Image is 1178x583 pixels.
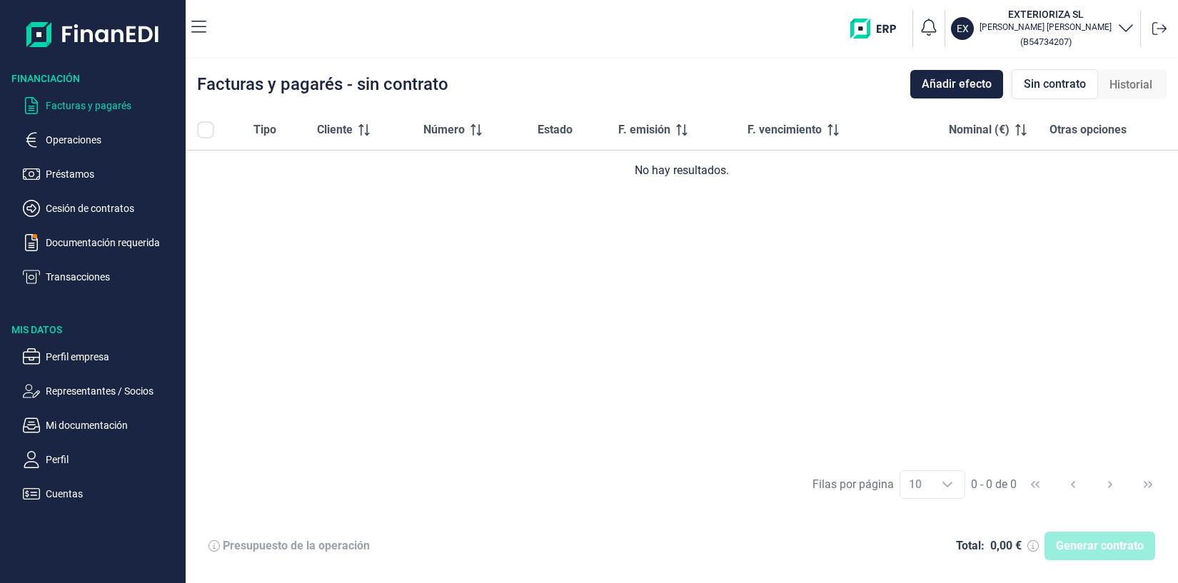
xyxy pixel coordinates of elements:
[23,131,180,148] button: Operaciones
[1098,71,1164,99] div: Historial
[922,76,992,93] span: Añadir efecto
[1024,76,1086,93] span: Sin contrato
[46,382,180,400] p: Representantes / Socios
[747,121,822,138] span: F. vencimiento
[850,19,907,39] img: erp
[46,348,180,365] p: Perfil empresa
[980,7,1112,21] h3: EXTERIORIZA SL
[46,485,180,502] p: Cuentas
[317,121,353,138] span: Cliente
[23,97,180,114] button: Facturas y pagarés
[971,479,1017,490] span: 0 - 0 de 0
[46,451,180,468] p: Perfil
[197,121,214,138] div: All items unselected
[46,131,180,148] p: Operaciones
[538,121,573,138] span: Estado
[23,200,180,217] button: Cesión de contratos
[46,97,180,114] p: Facturas y pagarés
[46,200,180,217] p: Cesión de contratos
[197,76,448,93] div: Facturas y pagarés - sin contrato
[423,121,465,138] span: Número
[956,539,985,553] div: Total:
[223,539,370,553] div: Presupuesto de la operación
[1109,76,1152,93] span: Historial
[23,382,180,400] button: Representantes / Socios
[957,21,969,36] p: EX
[26,11,160,57] img: Logo de aplicación
[46,166,180,183] p: Préstamos
[1093,467,1127,502] button: Next Page
[949,121,1010,138] span: Nominal (€)
[46,417,180,434] p: Mi documentación
[1056,467,1090,502] button: Previous Page
[46,234,180,251] p: Documentación requerida
[23,268,180,285] button: Transacciones
[980,21,1112,33] p: [PERSON_NAME] [PERSON_NAME]
[23,485,180,502] button: Cuentas
[1020,36,1072,47] small: Copiar cif
[23,234,180,251] button: Documentación requerida
[618,121,670,138] span: F. emisión
[812,476,894,493] div: Filas por página
[197,162,1167,179] div: No hay resultados.
[990,539,1022,553] div: 0,00 €
[23,166,180,183] button: Préstamos
[1018,467,1052,502] button: First Page
[46,268,180,285] p: Transacciones
[910,70,1003,98] button: Añadir efecto
[930,471,965,498] div: Choose
[23,417,180,434] button: Mi documentación
[23,348,180,365] button: Perfil empresa
[1131,467,1165,502] button: Last Page
[253,121,276,138] span: Tipo
[23,451,180,468] button: Perfil
[1049,121,1127,138] span: Otras opciones
[951,7,1134,50] button: EXEXTERIORIZA SL[PERSON_NAME] [PERSON_NAME](B54734207)
[1012,69,1098,99] div: Sin contrato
